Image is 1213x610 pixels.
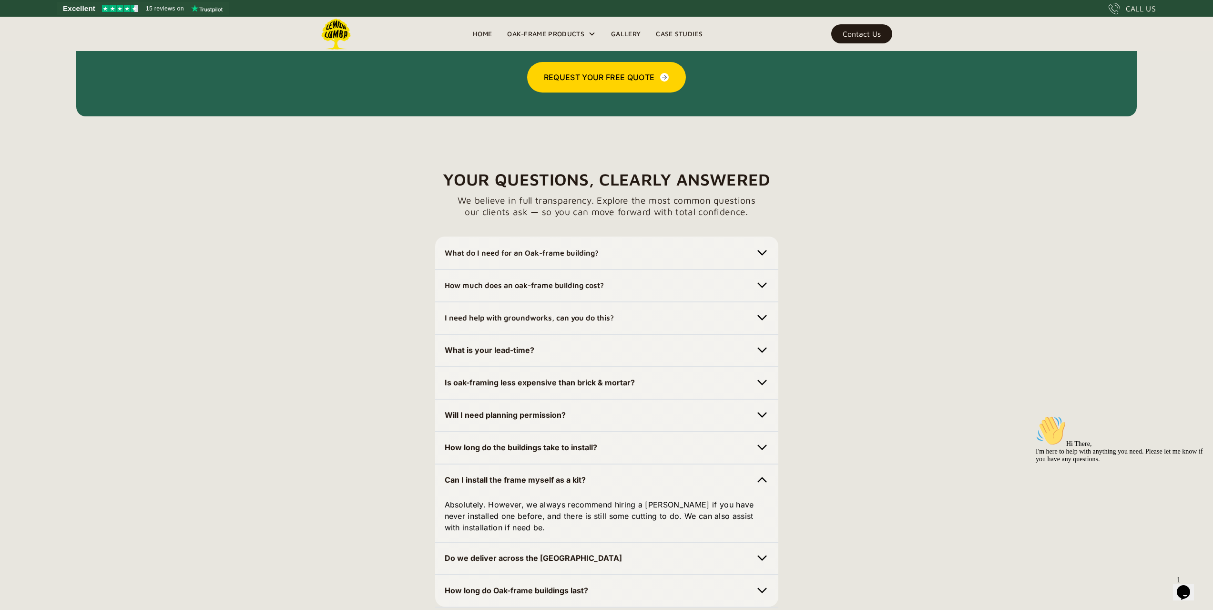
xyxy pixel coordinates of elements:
[4,4,34,34] img: :wave:
[102,5,138,12] img: Trustpilot 4.5 stars
[755,408,769,422] img: Chevron
[4,29,171,51] span: Hi There, I'm here to help with anything you need. Please let me know if you have any questions.
[146,3,184,14] span: 15 reviews on
[445,248,599,257] strong: What do I need for an Oak-frame building?
[755,473,769,486] img: Chevron
[445,553,622,563] strong: Do we deliver across the [GEOGRAPHIC_DATA]
[63,3,95,14] span: Excellent
[499,17,603,51] div: Oak-Frame Products
[544,72,654,83] div: Request Your Free Quote
[603,27,648,41] a: Gallery
[445,475,586,485] strong: Can I install the frame myself as a kit?
[445,313,614,322] strong: I need help with groundworks, can you do this?
[755,311,769,324] img: Chevron
[755,551,769,565] img: Chevron
[527,62,686,93] a: Request Your Free Quote
[445,499,769,533] p: Absolutely. However, we always recommend hiring a [PERSON_NAME] if you have never installed one b...
[445,410,566,420] strong: Will I need planning permission?
[843,31,881,37] div: Contact Us
[445,443,597,452] strong: How long do the buildings take to install?
[507,28,584,40] div: Oak-Frame Products
[755,441,769,454] img: Chevron
[191,5,223,12] img: Trustpilot logo
[755,279,769,292] img: Chevron
[465,27,499,41] a: Home
[445,281,604,289] strong: How much does an oak-frame building cost?
[755,584,769,597] img: Chevron
[4,4,175,52] div: 👋Hi There,I'm here to help with anything you need. Please let me know if you have any questions.
[648,27,710,41] a: Case Studies
[1126,3,1156,14] div: CALL US
[445,586,588,595] strong: How long do Oak-frame buildings last?
[443,164,770,195] h2: Your Questions, Clearly Answered
[755,246,769,259] img: Chevron
[1032,412,1203,567] iframe: chat widget
[831,24,892,43] a: Contact Us
[445,378,635,387] strong: Is oak-framing less expensive than brick & mortar?
[57,2,229,15] a: See Lemon Lumba reviews on Trustpilot
[755,343,769,357] img: Chevron
[458,195,755,217] p: We believe in full transparency. Explore the most common questions our clients ask — so you can m...
[445,345,534,355] strong: What is your lead-time?
[755,376,769,389] img: Chevron
[1173,572,1203,600] iframe: chat widget
[1109,3,1156,14] a: CALL US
